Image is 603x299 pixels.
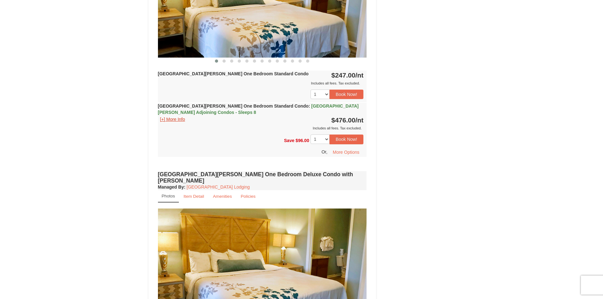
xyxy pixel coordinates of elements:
span: /nt [355,72,364,79]
h4: [GEOGRAPHIC_DATA][PERSON_NAME] One Bedroom Deluxe Condo with [PERSON_NAME] [158,171,367,184]
button: More Options [329,147,363,157]
span: Or, [322,149,328,154]
span: $476.00 [331,116,355,124]
small: Amenities [213,194,232,199]
strong: [GEOGRAPHIC_DATA][PERSON_NAME] One Bedroom Standard Condo [158,103,359,115]
small: Photos [162,194,175,198]
strong: [GEOGRAPHIC_DATA][PERSON_NAME] One Bedroom Standard Condo [158,71,309,76]
div: Includes all fees. Tax excluded. [158,80,364,86]
a: Amenities [209,190,236,202]
span: Managed By [158,184,184,190]
button: Book Now! [330,90,364,99]
span: : [309,103,310,109]
a: Photos [158,190,179,202]
button: [+] More Info [158,116,187,123]
span: $96.00 [296,138,309,143]
a: Policies [236,190,260,202]
strong: : [158,184,185,190]
span: /nt [355,116,364,124]
a: Item Detail [179,190,208,202]
strong: $247.00 [331,72,364,79]
div: Includes all fees. Tax excluded. [158,125,364,131]
a: [GEOGRAPHIC_DATA] Lodging [187,184,250,190]
small: Item Detail [184,194,204,199]
button: Book Now! [330,134,364,144]
small: Policies [241,194,255,199]
span: Save [284,138,294,143]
